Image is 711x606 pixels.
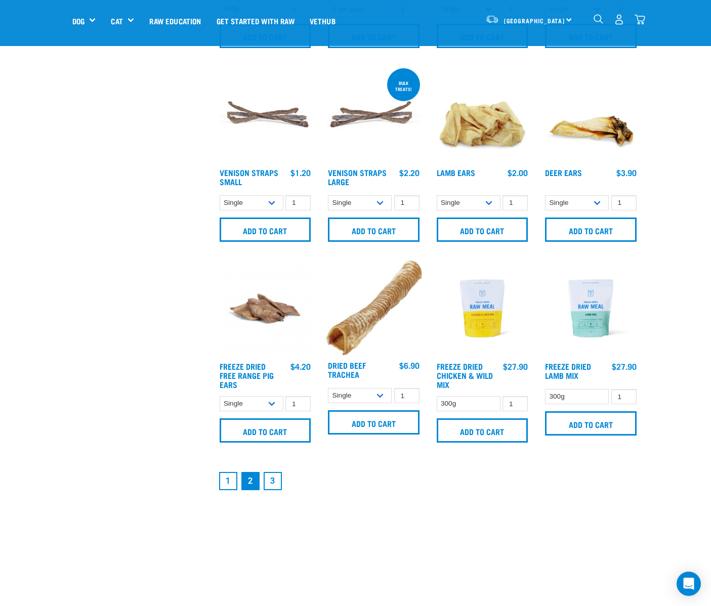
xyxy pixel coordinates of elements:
[542,66,639,163] img: A Deer Ear Treat For Pets
[545,411,637,436] input: Add to cart
[328,170,387,184] a: Venison Straps Large
[290,168,311,177] div: $1.20
[241,472,260,490] a: Page 2
[504,19,565,22] span: [GEOGRAPHIC_DATA]
[264,472,282,490] a: Goto page 3
[217,66,314,163] img: Venison Straps
[328,363,366,376] a: Dried Beef Trachea
[635,14,645,25] img: home-icon@2x.png
[219,472,237,490] a: Goto page 1
[545,364,591,377] a: Freeze Dried Lamb Mix
[611,195,637,211] input: 1
[437,364,493,386] a: Freeze Dried Chicken & Wild Mix
[387,75,420,97] div: BULK TREATS!
[399,361,420,370] div: $6.90
[612,362,637,371] div: $27.90
[677,572,701,596] div: Open Intercom Messenger
[399,168,420,177] div: $2.20
[220,218,311,242] input: Add to cart
[220,418,311,443] input: Add to cart
[217,260,314,357] img: Pigs Ears
[611,389,637,405] input: 1
[437,218,528,242] input: Add to cart
[325,66,422,163] img: Stack of 3 Venison Straps Treats for Pets
[217,470,639,492] nav: pagination
[142,1,208,41] a: Raw Education
[220,364,274,386] a: Freeze Dried Free Range Pig Ears
[434,260,531,357] img: RE Product Shoot 2023 Nov8678
[545,170,582,175] a: Deer Ears
[220,170,278,184] a: Venison Straps Small
[394,388,420,404] input: 1
[545,218,637,242] input: Add to cart
[508,168,528,177] div: $2.00
[616,168,637,177] div: $3.90
[614,14,624,25] img: user.png
[434,66,531,163] img: Pile Of Lamb Ears Treat For Pets
[72,15,85,27] a: Dog
[437,418,528,443] input: Add to cart
[302,1,343,41] a: Vethub
[328,410,420,435] input: Add to cart
[325,260,422,356] img: Trachea
[290,362,311,371] div: $4.20
[285,396,311,412] input: 1
[437,170,475,175] a: Lamb Ears
[542,260,639,357] img: RE Product Shoot 2023 Nov8677
[285,195,311,211] input: 1
[209,1,302,41] a: Get started with Raw
[328,218,420,242] input: Add to cart
[394,195,420,211] input: 1
[594,14,603,24] img: home-icon-1@2x.png
[503,362,528,371] div: $27.90
[111,15,122,27] a: Cat
[503,396,528,412] input: 1
[485,15,499,24] img: van-moving.png
[503,195,528,211] input: 1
